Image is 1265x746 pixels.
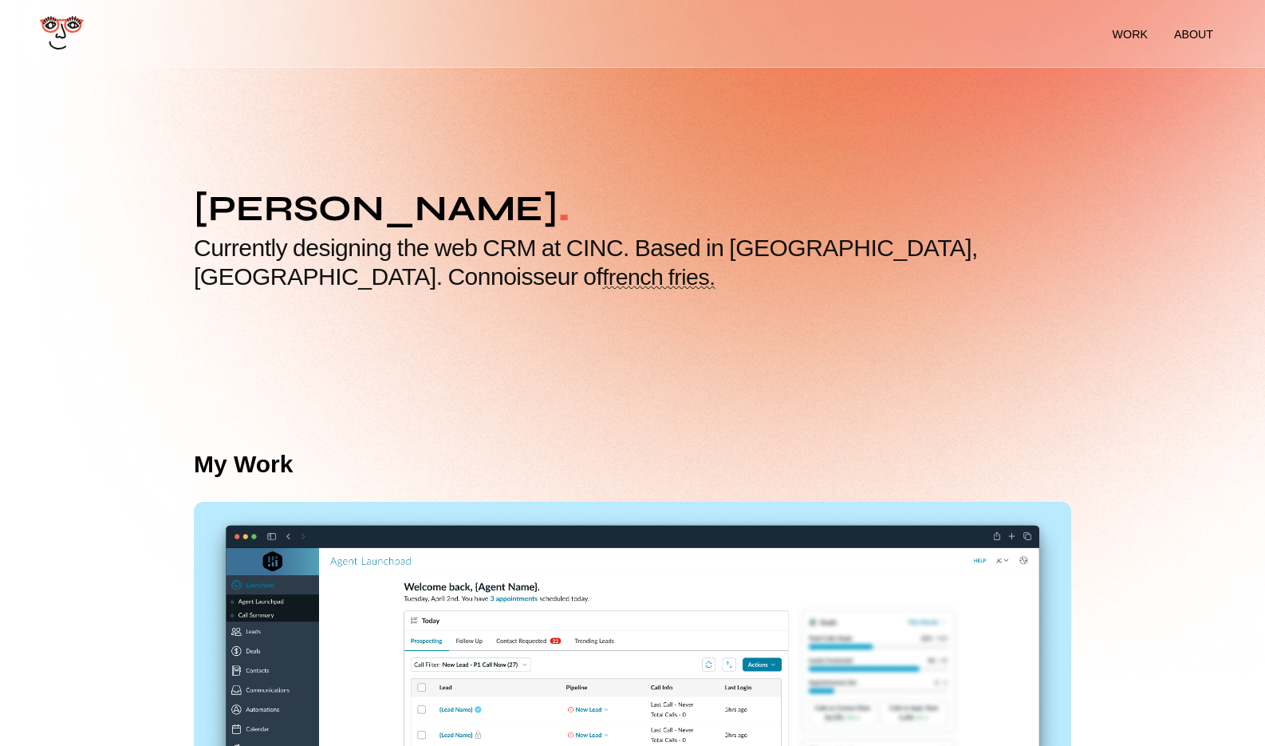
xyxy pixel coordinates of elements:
h3: My Work [194,451,1071,502]
span: french fries. [602,264,715,290]
li: about [1174,28,1213,41]
a: work [1101,15,1160,53]
h1: [PERSON_NAME] [194,160,1071,234]
a: about [1162,15,1225,53]
li: work [1113,28,1148,41]
span: . [558,176,570,234]
h2: Currently designing the web CRM at CINC. Based in [GEOGRAPHIC_DATA], [GEOGRAPHIC_DATA]. Connoisse... [194,234,1071,291]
